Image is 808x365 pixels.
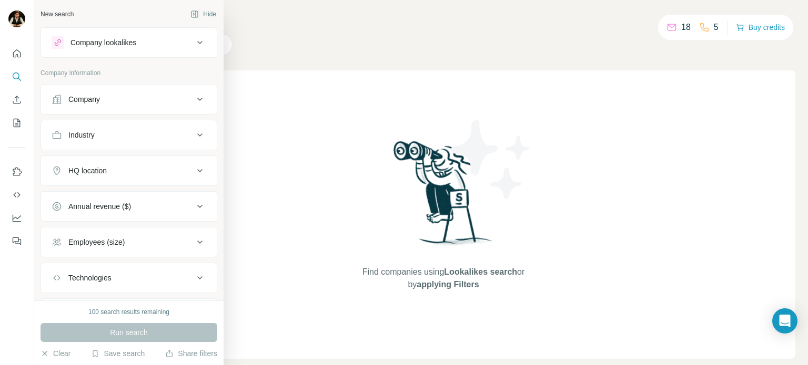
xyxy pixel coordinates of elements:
div: HQ location [68,165,107,176]
h4: Search [92,13,795,27]
div: Company [68,94,100,105]
img: Surfe Illustration - Woman searching with binoculars [389,138,498,255]
button: Company lookalikes [41,30,217,55]
button: Use Surfe on LinkedIn [8,162,25,181]
button: Technologies [41,265,217,290]
button: Hide [183,6,224,22]
div: New search [41,9,74,19]
span: Lookalikes search [444,267,517,276]
div: Annual revenue ($) [68,201,131,212]
button: Enrich CSV [8,90,25,109]
button: Save search [91,348,145,359]
div: Technologies [68,273,112,283]
button: Dashboard [8,208,25,227]
button: HQ location [41,158,217,183]
button: Annual revenue ($) [41,194,217,219]
button: Company [41,87,217,112]
div: Employees (size) [68,237,125,247]
button: Industry [41,122,217,148]
div: 100 search results remaining [88,307,169,317]
div: Open Intercom Messenger [772,308,797,333]
button: Search [8,67,25,86]
button: Quick start [8,44,25,63]
span: applying Filters [417,280,479,289]
button: Employees (size) [41,230,217,255]
p: Company information [41,68,217,78]
p: 18 [681,21,691,34]
button: My lists [8,113,25,132]
button: Use Surfe API [8,185,25,204]
span: Find companies using or by [359,266,528,291]
div: Industry [68,130,95,140]
img: Avatar [8,11,25,27]
img: Surfe Illustration - Stars [443,112,538,207]
button: Buy credits [736,20,785,35]
button: Share filters [165,348,217,359]
button: Clear [41,348,70,359]
p: 5 [714,21,719,34]
div: Company lookalikes [70,37,136,48]
button: Feedback [8,232,25,251]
